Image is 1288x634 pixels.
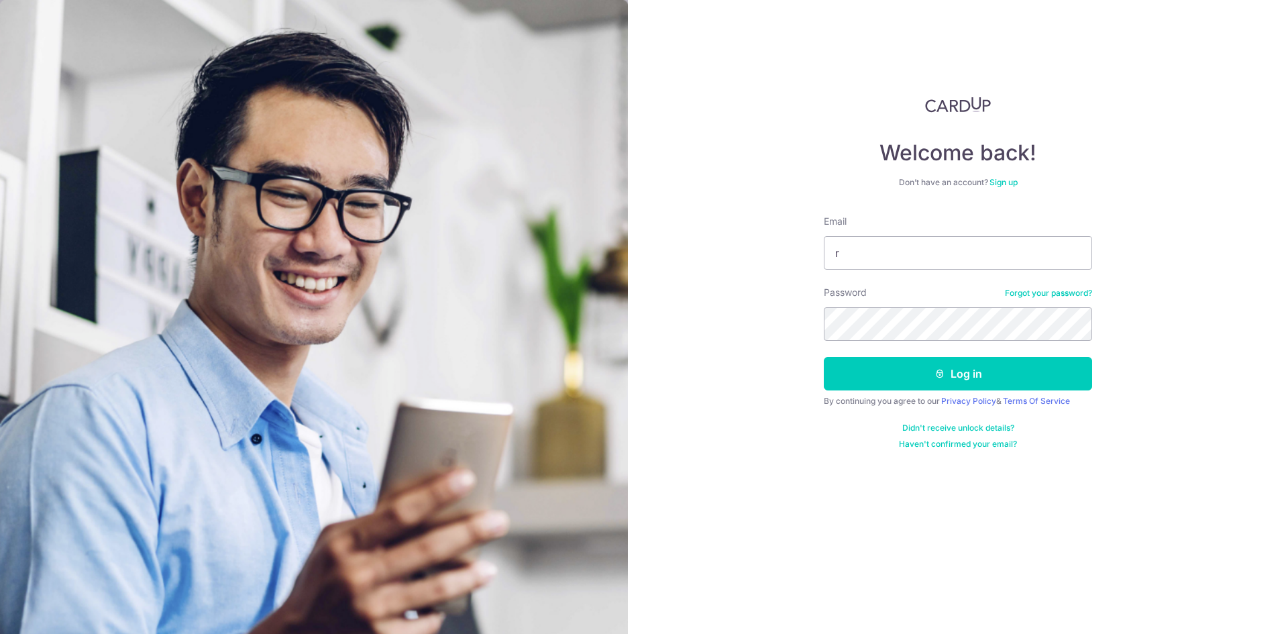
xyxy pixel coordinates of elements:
img: CardUp Logo [925,97,991,113]
label: Email [824,215,847,228]
button: Log in [824,357,1092,390]
input: Enter your Email [824,236,1092,270]
a: Haven't confirmed your email? [899,439,1017,450]
h4: Welcome back! [824,140,1092,166]
div: Don’t have an account? [824,177,1092,188]
a: Privacy Policy [941,396,996,406]
div: By continuing you agree to our & [824,396,1092,407]
a: Forgot your password? [1005,288,1092,299]
a: Sign up [989,177,1018,187]
label: Password [824,286,867,299]
a: Didn't receive unlock details? [902,423,1014,433]
a: Terms Of Service [1003,396,1070,406]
